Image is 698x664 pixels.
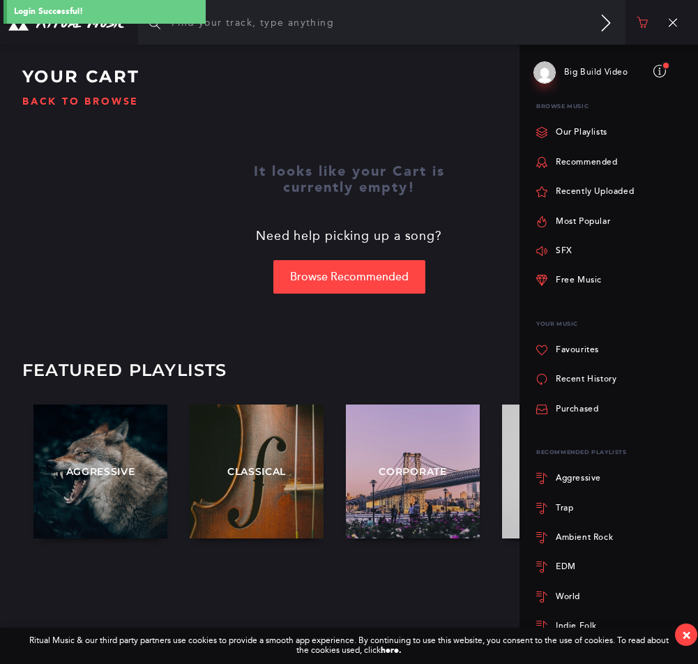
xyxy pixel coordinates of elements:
[536,493,687,522] a: Trap
[381,645,402,655] a: here.
[536,365,616,394] a: Recent History
[556,593,580,601] div: World
[564,67,628,77] span: Big Build Video
[536,523,687,552] a: Ambient Rock
[190,405,324,538] a: Classical
[556,622,597,631] div: Indie Folk
[556,534,613,542] div: Ambient Rock
[536,552,687,582] a: EDM
[536,612,687,641] a: Indie Folk
[682,627,691,643] div: ×
[533,61,556,84] img: Tony Tran
[536,441,687,464] div: Recommended Playlists
[536,95,687,118] p: Browse Music
[346,405,480,538] a: Corporate
[22,361,227,380] h3: Featured Playlists
[536,464,687,493] a: Aggressive
[22,636,676,656] div: Ritual Music & our third party partners use cookies to provide a smooth app experience. By contin...
[536,582,687,612] a: World
[536,118,607,147] a: Our Playlists
[536,395,598,424] a: Purchased
[273,260,425,294] a: Browse Recommended
[536,266,602,295] a: Free Music
[14,7,199,17] div: Login Successful!
[33,405,167,538] a: Aggressive
[536,206,610,236] a: Most Popular
[556,504,573,513] div: Trap
[502,405,636,538] a: Game Time
[536,148,618,177] a: Recommended
[536,312,687,335] p: Your Music
[556,474,601,483] div: Aggressive
[536,177,634,206] a: Recently Uploaded
[536,335,599,365] a: Favourites
[22,67,676,86] h2: Your Cart
[556,563,576,571] div: EDM
[22,96,139,107] a: Back to browse
[536,236,572,266] a: SFX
